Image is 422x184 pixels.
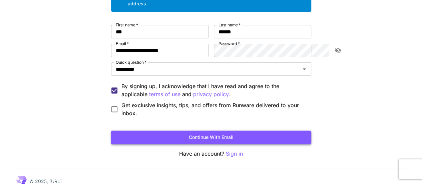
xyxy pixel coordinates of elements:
p: Have an account? [111,150,311,158]
p: terms of use [149,90,180,99]
button: By signing up, I acknowledge that I have read and agree to the applicable terms of use and [193,90,230,99]
button: Open [300,64,309,74]
button: toggle password visibility [332,44,344,56]
button: Sign in [226,150,243,158]
button: Continue with email [111,131,311,144]
label: Password [219,41,240,46]
label: Last name [219,22,241,28]
p: privacy policy. [193,90,230,99]
label: First name [116,22,138,28]
button: By signing up, I acknowledge that I have read and agree to the applicable and privacy policy. [149,90,180,99]
label: Email [116,41,129,46]
label: Quick question [116,59,146,65]
p: By signing up, I acknowledge that I have read and agree to the applicable and [121,82,306,99]
span: Get exclusive insights, tips, and offers from Runware delivered to your inbox. [121,101,306,117]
